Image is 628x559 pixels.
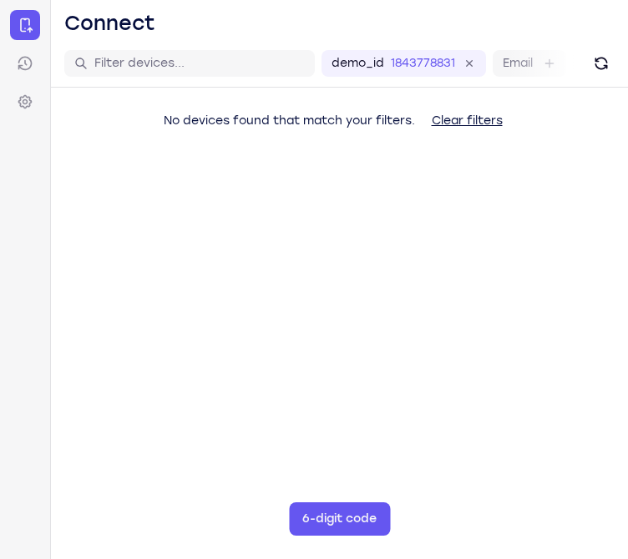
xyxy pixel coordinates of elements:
[289,502,390,536] button: 6-digit code
[10,10,40,40] a: Connect
[418,104,516,138] button: Clear filters
[332,55,384,72] label: demo_id
[64,10,155,37] h1: Connect
[94,55,305,72] input: Filter devices...
[164,113,415,128] span: No devices found that match your filters.
[10,48,40,78] a: Sessions
[588,50,615,77] button: Refresh
[503,55,533,72] label: Email
[10,87,40,117] a: Settings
